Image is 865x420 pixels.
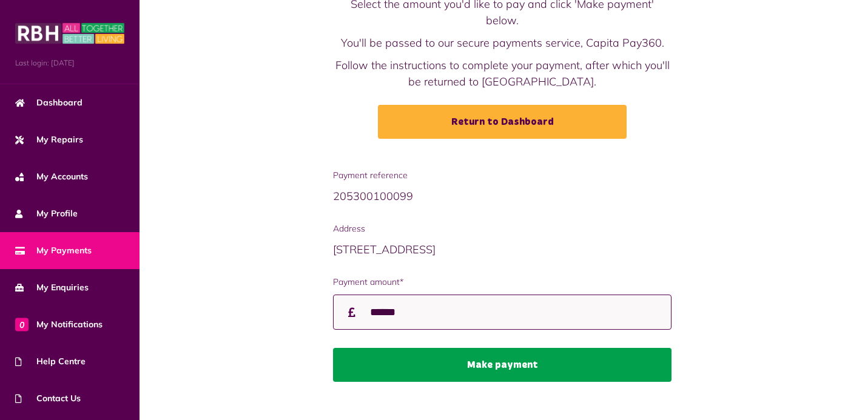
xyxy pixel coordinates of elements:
[378,105,627,139] a: Return to Dashboard
[333,57,671,90] p: Follow the instructions to complete your payment, after which you'll be returned to [GEOGRAPHIC_D...
[333,189,413,203] span: 205300100099
[333,242,436,256] span: [STREET_ADDRESS]
[333,222,671,235] span: Address
[333,348,671,382] button: Make payment
[15,207,78,220] span: My Profile
[333,276,671,288] label: Payment amount*
[15,133,83,146] span: My Repairs
[15,392,81,405] span: Contact Us
[15,244,92,257] span: My Payments
[15,58,124,68] span: Last login: [DATE]
[333,35,671,51] p: You'll be passed to our secure payments service, Capita Pay360.
[15,21,124,45] img: MyRBH
[15,170,88,183] span: My Accounts
[15,318,29,331] span: 0
[15,318,103,331] span: My Notifications
[15,355,86,368] span: Help Centre
[15,281,89,294] span: My Enquiries
[333,169,671,182] span: Payment reference
[15,96,82,109] span: Dashboard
